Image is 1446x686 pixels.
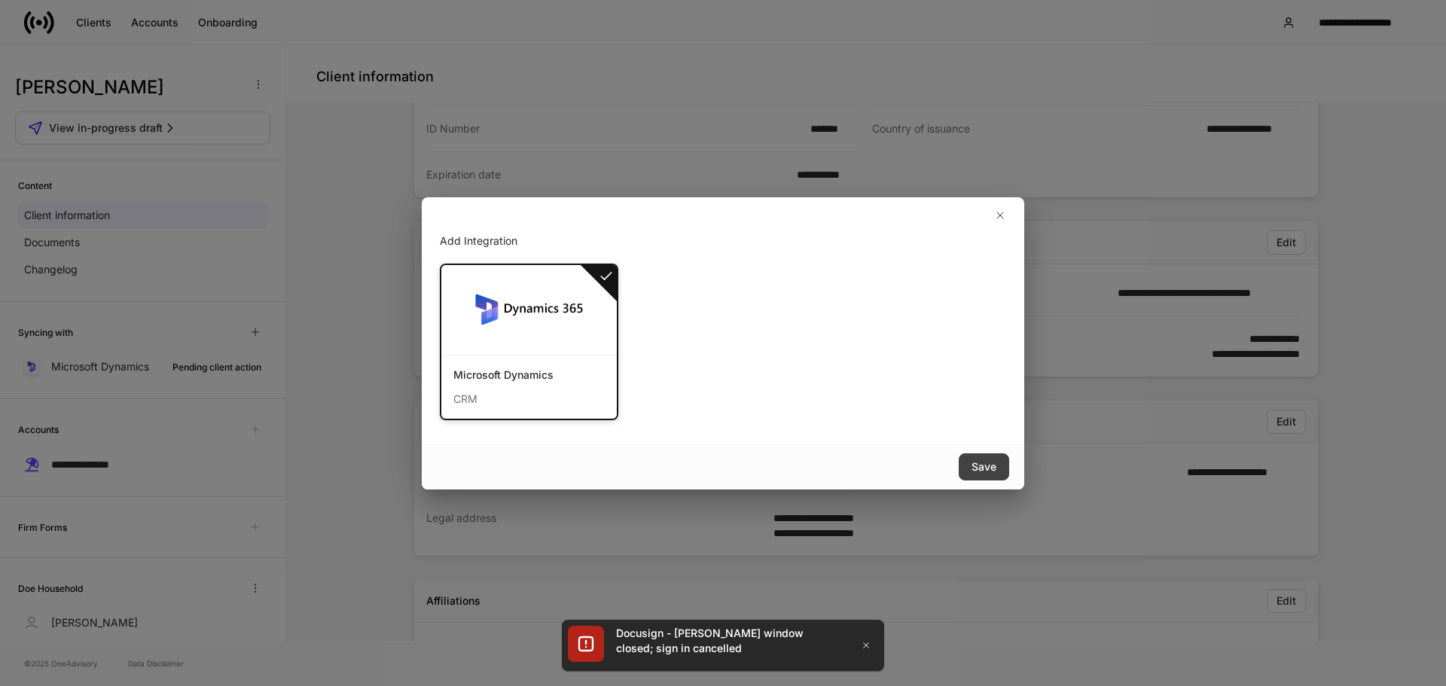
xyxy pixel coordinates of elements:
[616,626,842,656] div: Docusign - [PERSON_NAME] window closed; sign in cancelled
[453,383,605,407] div: CRM
[959,453,1009,480] button: Save
[474,279,584,340] img: Microsoft Dynamics logo
[453,367,605,383] div: Microsoft Dynamics
[440,264,618,420] input: Microsoft Dynamics logoMicrosoft DynamicsCRM
[972,459,996,474] div: Save
[440,233,1006,264] div: Add Integration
